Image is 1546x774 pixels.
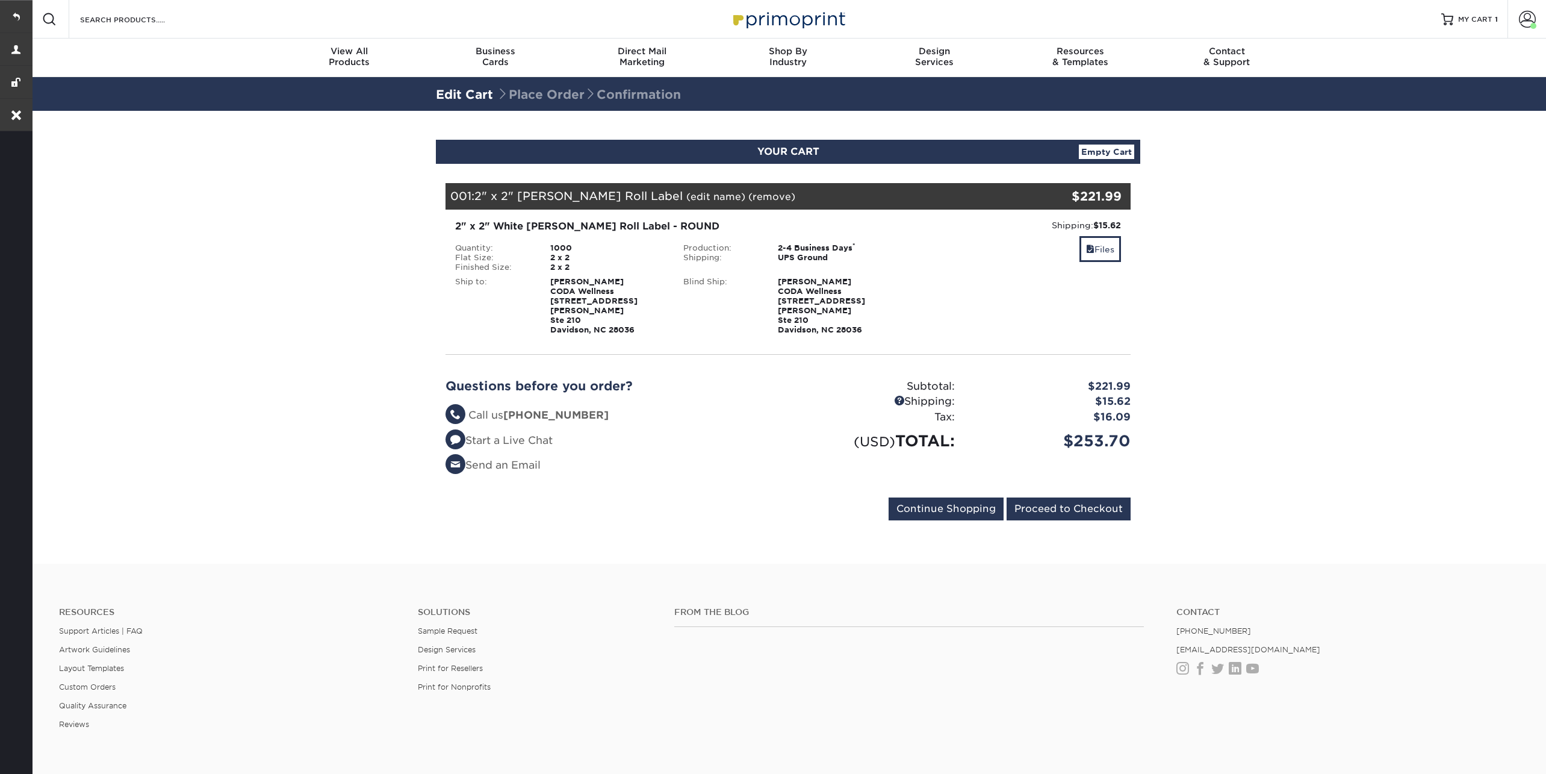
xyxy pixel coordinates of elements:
[1093,220,1121,230] strong: $15.62
[889,498,1004,520] input: Continue Shopping
[1079,145,1134,159] a: Empty Cart
[861,39,1007,77] a: DesignServices
[1176,626,1251,635] a: [PHONE_NUMBER]
[715,39,861,77] a: Shop ByIndustry
[445,408,779,423] li: Call us
[59,626,143,635] a: Support Articles | FAQ
[788,429,964,452] div: TOTAL:
[445,183,1016,210] div: 001:
[715,46,861,57] span: Shop By
[59,664,124,673] a: Layout Templates
[418,607,656,617] h4: Solutions
[445,434,553,446] a: Start a Live Chat
[911,219,1121,231] div: Shipping:
[79,12,196,27] input: SEARCH PRODUCTS.....
[503,409,609,421] strong: [PHONE_NUMBER]
[964,429,1140,452] div: $253.70
[1153,46,1300,67] div: & Support
[1086,245,1094,254] span: files
[1176,645,1320,654] a: [EMAIL_ADDRESS][DOMAIN_NAME]
[446,277,541,335] div: Ship to:
[788,410,964,425] div: Tax:
[569,46,715,67] div: Marketing
[423,46,569,57] span: Business
[1007,39,1153,77] a: Resources& Templates
[715,46,861,67] div: Industry
[474,189,683,202] span: 2" x 2" [PERSON_NAME] Roll Label
[686,191,745,202] a: (edit name)
[964,379,1140,395] div: $221.99
[276,46,423,57] span: View All
[59,720,89,729] a: Reviews
[446,243,541,253] div: Quantity:
[769,253,902,263] div: UPS Ground
[418,682,491,691] a: Print for Nonprofits
[541,253,674,263] div: 2 x 2
[769,243,902,253] div: 2-4 Business Days
[674,607,1144,617] h4: From the Blog
[964,394,1140,410] div: $15.62
[1007,46,1153,57] span: Resources
[854,434,895,449] small: (USD)
[59,701,126,710] a: Quality Assurance
[1495,15,1498,23] span: 1
[418,645,476,654] a: Design Services
[861,46,1007,57] span: Design
[418,626,477,635] a: Sample Request
[59,682,116,691] a: Custom Orders
[445,379,779,393] h2: Questions before you order?
[748,191,795,202] a: (remove)
[446,263,541,272] div: Finished Size:
[1153,39,1300,77] a: Contact& Support
[541,263,674,272] div: 2 x 2
[674,243,769,253] div: Production:
[497,87,681,102] span: Place Order Confirmation
[778,277,865,334] strong: [PERSON_NAME] CODA Wellness [STREET_ADDRESS][PERSON_NAME] Ste 210 Davidson, NC 28036
[418,664,483,673] a: Print for Resellers
[1007,46,1153,67] div: & Templates
[1079,236,1121,262] a: Files
[541,243,674,253] div: 1000
[1176,607,1517,617] a: Contact
[446,253,541,263] div: Flat Size:
[674,253,769,263] div: Shipping:
[788,379,964,395] div: Subtotal:
[1007,498,1131,520] input: Proceed to Checkout
[59,645,130,654] a: Artwork Guidelines
[276,46,423,67] div: Products
[788,394,964,410] div: Shipping:
[964,410,1140,425] div: $16.09
[276,39,423,77] a: View AllProducts
[445,459,541,471] a: Send an Email
[757,146,819,157] span: YOUR CART
[423,39,569,77] a: BusinessCards
[728,6,848,32] img: Primoprint
[436,87,493,102] a: Edit Cart
[423,46,569,67] div: Cards
[1458,14,1492,25] span: MY CART
[550,277,638,334] strong: [PERSON_NAME] CODA Wellness [STREET_ADDRESS][PERSON_NAME] Ste 210 Davidson, NC 28036
[674,277,769,335] div: Blind Ship:
[455,219,893,234] div: 2" x 2" White [PERSON_NAME] Roll Label - ROUND
[1016,187,1122,205] div: $221.99
[569,39,715,77] a: Direct MailMarketing
[861,46,1007,67] div: Services
[1153,46,1300,57] span: Contact
[569,46,715,57] span: Direct Mail
[59,607,400,617] h4: Resources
